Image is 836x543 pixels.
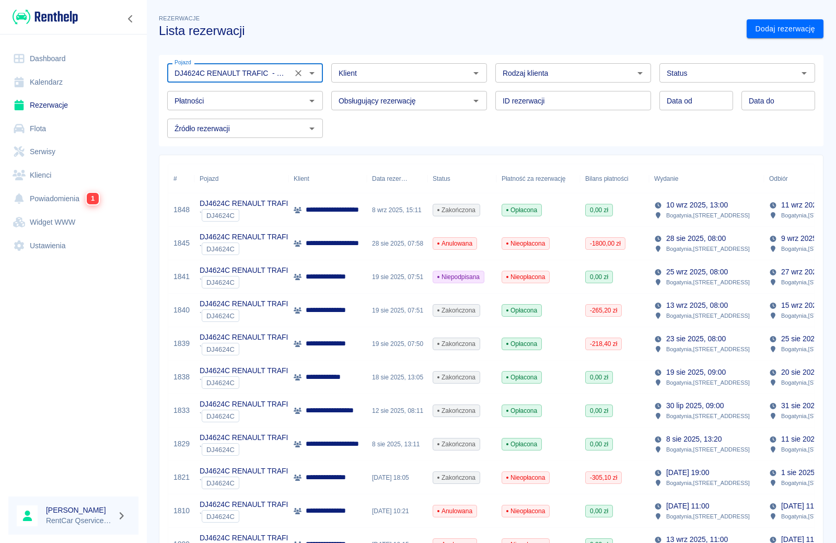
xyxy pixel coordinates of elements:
span: Anulowana [433,239,477,248]
a: 1838 [173,372,190,383]
span: DJ4624C [202,345,239,353]
div: 18 sie 2025, 13:05 [367,361,427,394]
input: DD.MM.YYYY [741,91,815,110]
span: Nieopłacona [502,473,549,482]
button: Zwiń nawigację [123,12,138,26]
span: DJ4624C [202,446,239,454]
a: 1840 [173,305,190,316]
a: 1829 [173,438,190,449]
div: ` [200,510,293,523]
button: Otwórz [305,66,319,80]
span: Zakończona [433,373,480,382]
a: Widget WWW [8,211,138,234]
div: ` [200,309,293,322]
a: 1839 [173,338,190,349]
span: 0,00 zł [586,440,612,449]
p: DJ4624C RENAULT TRAFIC [200,298,293,309]
span: Zakończona [433,205,480,215]
span: DJ4624C [202,279,239,286]
p: 25 wrz 2025, 08:00 [666,267,728,278]
p: [DATE] 11:00 [666,501,709,512]
span: DJ4624C [202,479,239,487]
p: DJ4624C RENAULT TRAFIC [200,332,293,343]
div: Pojazd [200,164,218,193]
span: DJ4624C [202,412,239,420]
div: ` [200,376,293,389]
p: [DATE] 11:00 [781,501,824,512]
span: Nieopłacona [502,272,549,282]
p: 8 sie 2025, 13:20 [666,434,722,445]
button: Otwórz [305,94,319,108]
div: 19 sie 2025, 07:51 [367,294,427,327]
a: Serwisy [8,140,138,164]
div: 28 sie 2025, 07:58 [367,227,427,260]
span: -218,40 zł [586,339,621,349]
div: 19 sie 2025, 07:50 [367,327,427,361]
p: Bogatynia , [STREET_ADDRESS] [666,311,750,320]
p: Bogatynia , [STREET_ADDRESS] [666,244,750,253]
span: -265,20 zł [586,306,621,315]
input: DD.MM.YYYY [659,91,733,110]
a: 1841 [173,271,190,282]
span: Rezerwacje [159,15,200,21]
button: Otwórz [305,121,319,136]
span: 0,00 zł [586,205,612,215]
p: Bogatynia , [STREET_ADDRESS] [666,211,750,220]
div: # [168,164,194,193]
p: RentCar Qservice Damar Parts [46,515,113,526]
span: Nieopłacona [502,239,549,248]
span: -305,10 zł [586,473,621,482]
div: 8 sie 2025, 13:11 [367,428,427,461]
p: Bogatynia , [STREET_ADDRESS] [666,478,750,488]
p: DJ4624C RENAULT TRAFIC [200,466,293,477]
p: DJ4624C RENAULT TRAFIC [200,265,293,276]
p: Bogatynia , [STREET_ADDRESS] [666,344,750,354]
div: Data rezerwacji [367,164,427,193]
p: Bogatynia , [STREET_ADDRESS] [666,378,750,387]
p: Bogatynia , [STREET_ADDRESS] [666,445,750,454]
p: 28 sie 2025, 08:00 [666,233,726,244]
span: 0,00 zł [586,406,612,415]
div: Status [427,164,496,193]
button: Otwórz [797,66,811,80]
div: Status [433,164,450,193]
div: ` [200,242,293,255]
p: Bogatynia , [STREET_ADDRESS] [666,411,750,421]
p: DJ4624C RENAULT TRAFIC [200,432,293,443]
span: Opłacona [502,205,541,215]
div: Klient [294,164,309,193]
div: Płatność za rezerwację [502,164,566,193]
label: Pojazd [175,59,191,66]
button: Otwórz [469,94,483,108]
span: Zakończona [433,339,480,349]
button: Sort [788,171,803,186]
a: Ustawienia [8,234,138,258]
a: 1845 [173,238,190,249]
span: DJ4624C [202,312,239,320]
div: Klient [288,164,367,193]
div: Bilans płatności [585,164,629,193]
span: Opłacona [502,440,541,449]
a: Powiadomienia1 [8,187,138,211]
button: Otwórz [633,66,647,80]
div: Wydanie [649,164,764,193]
span: Zakończona [433,406,480,415]
div: Bilans płatności [580,164,649,193]
span: Opłacona [502,373,541,382]
span: Zakończona [433,440,480,449]
span: 1 [87,193,99,205]
button: Otwórz [469,66,483,80]
p: DJ4624C RENAULT TRAFIC [200,198,293,209]
p: Bogatynia , [STREET_ADDRESS] [666,278,750,287]
button: Sort [678,171,693,186]
p: 19 sie 2025, 09:00 [666,367,726,378]
div: [DATE] 10:21 [367,494,427,528]
div: 8 wrz 2025, 15:11 [367,193,427,227]
span: DJ4624C [202,245,239,253]
p: 30 lip 2025, 09:00 [666,400,724,411]
p: 10 wrz 2025, 13:00 [666,200,728,211]
a: Kalendarz [8,71,138,94]
div: Odbiór [769,164,788,193]
div: Data rezerwacji [372,164,408,193]
h6: [PERSON_NAME] [46,505,113,515]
